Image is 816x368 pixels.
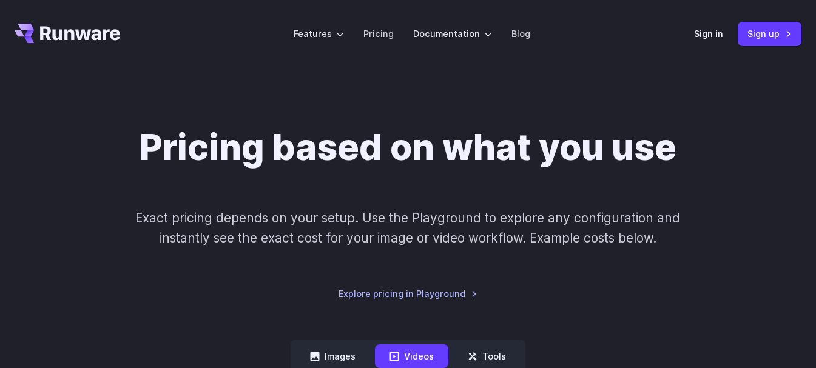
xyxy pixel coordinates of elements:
[511,27,530,41] a: Blog
[294,27,344,41] label: Features
[295,344,370,368] button: Images
[133,208,684,249] p: Exact pricing depends on your setup. Use the Playground to explore any configuration and instantl...
[339,287,477,301] a: Explore pricing in Playground
[413,27,492,41] label: Documentation
[15,24,120,43] a: Go to /
[738,22,801,45] a: Sign up
[694,27,723,41] a: Sign in
[363,27,394,41] a: Pricing
[375,344,448,368] button: Videos
[453,344,521,368] button: Tools
[140,126,676,169] h1: Pricing based on what you use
